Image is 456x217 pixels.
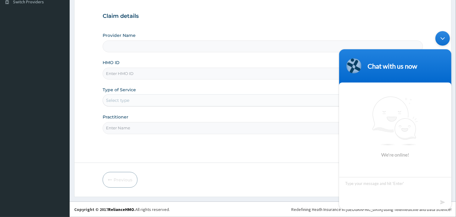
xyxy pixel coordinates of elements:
[103,87,136,93] label: Type of Service
[103,68,423,79] input: Enter HMO ID
[108,207,134,212] a: RelianceHMO
[103,172,137,188] button: Previous
[103,13,423,20] h3: Claim details
[103,114,128,120] label: Practitioner
[70,202,456,217] footer: All rights reserved.
[103,60,120,66] label: HMO ID
[291,206,451,212] div: Redefining Heath Insurance in [GEOGRAPHIC_DATA] using Telemedicine and Data Science!
[103,122,423,134] input: Enter Name
[336,28,454,212] iframe: SalesIQ Chatwindow
[103,32,136,38] label: Provider Name
[106,97,129,103] div: Select type
[74,207,135,212] strong: Copyright © 2017 .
